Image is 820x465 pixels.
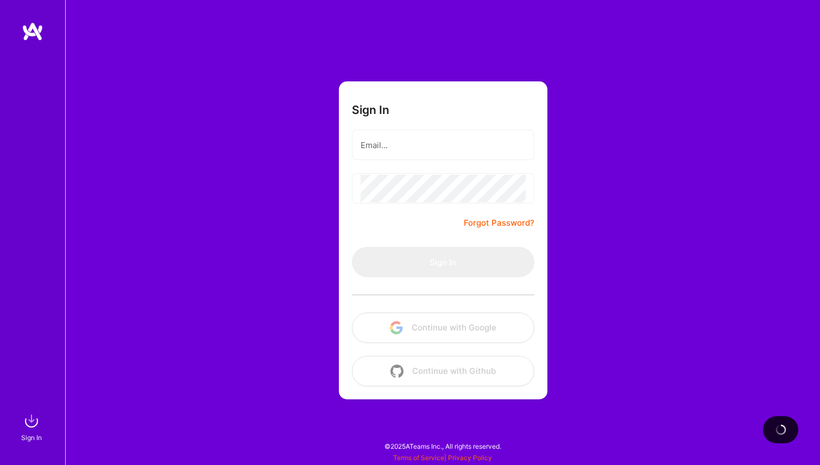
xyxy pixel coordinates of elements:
[21,432,42,443] div: Sign In
[23,410,42,443] a: sign inSign In
[65,432,820,460] div: © 2025 ATeams Inc., All rights reserved.
[22,22,43,41] img: logo
[775,424,786,435] img: loading
[393,454,492,462] span: |
[448,454,492,462] a: Privacy Policy
[390,321,403,334] img: icon
[352,313,534,343] button: Continue with Google
[464,216,534,230] a: Forgot Password?
[21,410,42,432] img: sign in
[390,365,403,378] img: icon
[352,247,534,277] button: Sign In
[352,103,389,117] h3: Sign In
[352,356,534,386] button: Continue with Github
[393,454,444,462] a: Terms of Service
[361,131,526,159] input: Email...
